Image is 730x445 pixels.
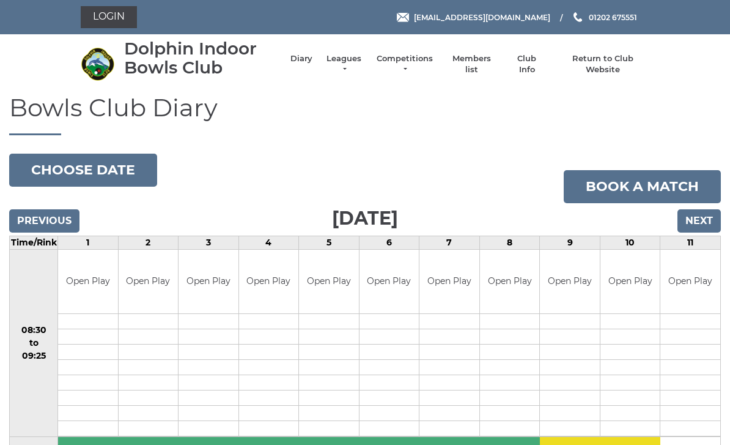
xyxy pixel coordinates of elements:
[81,6,137,28] a: Login
[299,250,359,314] td: Open Play
[299,236,359,249] td: 5
[419,250,479,314] td: Open Play
[480,250,540,314] td: Open Play
[10,236,58,249] td: Time/Rink
[118,236,179,249] td: 2
[375,53,434,75] a: Competitions
[9,209,79,233] input: Previous
[179,250,238,314] td: Open Play
[589,12,637,21] span: 01202 675551
[119,250,179,314] td: Open Play
[238,236,299,249] td: 4
[325,53,363,75] a: Leagues
[359,236,419,249] td: 6
[58,236,119,249] td: 1
[124,39,278,77] div: Dolphin Indoor Bowls Club
[540,250,600,314] td: Open Play
[58,250,118,314] td: Open Play
[81,47,114,81] img: Dolphin Indoor Bowls Club
[479,236,540,249] td: 8
[600,236,660,249] td: 10
[10,249,58,437] td: 08:30 to 09:25
[290,53,312,64] a: Diary
[660,236,721,249] td: 11
[509,53,545,75] a: Club Info
[239,250,299,314] td: Open Play
[573,12,582,22] img: Phone us
[564,170,721,203] a: Book a match
[677,209,721,233] input: Next
[557,53,649,75] a: Return to Club Website
[600,250,660,314] td: Open Play
[572,12,637,23] a: Phone us 01202 675551
[540,236,600,249] td: 9
[9,94,721,135] h1: Bowls Club Diary
[179,236,239,249] td: 3
[419,236,480,249] td: 7
[660,250,720,314] td: Open Play
[397,12,550,23] a: Email [EMAIL_ADDRESS][DOMAIN_NAME]
[359,250,419,314] td: Open Play
[9,154,157,187] button: Choose date
[446,53,496,75] a: Members list
[414,12,550,21] span: [EMAIL_ADDRESS][DOMAIN_NAME]
[397,13,409,22] img: Email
